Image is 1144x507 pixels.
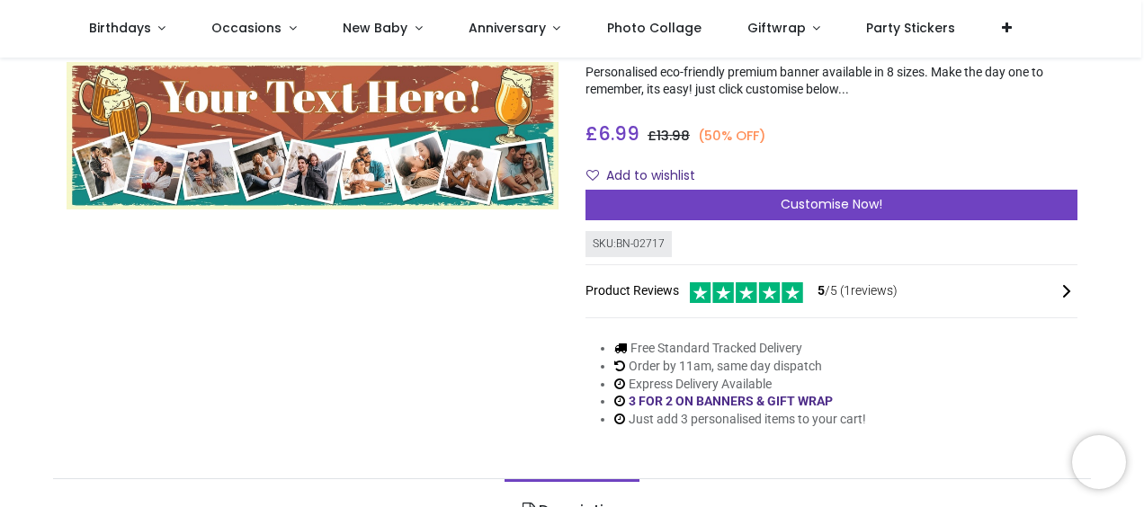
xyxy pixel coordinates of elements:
[598,120,639,147] span: 6.99
[614,358,866,376] li: Order by 11am, same day dispatch
[1072,435,1126,489] iframe: Brevo live chat
[781,195,882,213] span: Customise Now!
[211,19,282,37] span: Occasions
[818,282,898,300] span: /5 ( 1 reviews)
[585,120,639,147] span: £
[648,127,690,145] span: £
[614,411,866,429] li: Just add 3 personalised items to your cart!
[469,19,546,37] span: Anniversary
[747,19,806,37] span: Giftwrap
[67,62,559,209] img: Personalised Party Banner - Beer Design- Custom Text & 9 Photo Upload
[89,19,151,37] span: Birthdays
[585,161,711,191] button: Add to wishlistAdd to wishlist
[585,64,1077,99] p: Personalised eco-friendly premium banner available in 8 sizes. Make the day one to remember, its ...
[585,280,1077,304] div: Product Reviews
[586,169,599,182] i: Add to wishlist
[657,127,690,145] span: 13.98
[866,19,955,37] span: Party Stickers
[818,283,825,298] span: 5
[629,394,833,408] a: 3 FOR 2 ON BANNERS & GIFT WRAP
[698,127,766,146] small: (50% OFF)
[614,376,866,394] li: Express Delivery Available
[607,19,702,37] span: Photo Collage
[614,340,866,358] li: Free Standard Tracked Delivery
[585,231,672,257] div: SKU: BN-02717
[343,19,407,37] span: New Baby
